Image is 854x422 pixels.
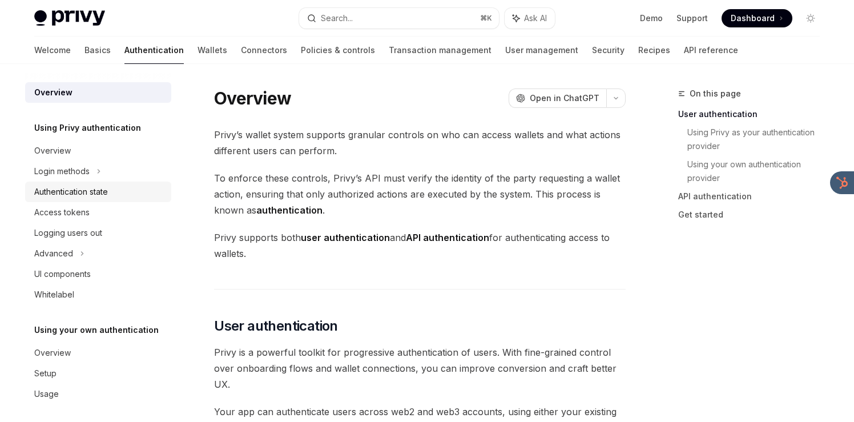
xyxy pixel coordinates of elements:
button: Open in ChatGPT [509,89,606,108]
span: ⌘ K [480,14,492,23]
span: Open in ChatGPT [530,93,599,104]
div: Search... [321,11,353,25]
div: Authentication state [34,185,108,199]
a: Overview [25,343,171,363]
a: Connectors [241,37,287,64]
div: Login methods [34,164,90,178]
a: Demo [640,13,663,24]
a: User authentication [678,105,829,123]
a: UI components [25,264,171,284]
a: Authentication [124,37,184,64]
a: Using your own authentication provider [687,155,829,187]
span: Dashboard [731,13,775,24]
span: Ask AI [524,13,547,24]
a: Security [592,37,625,64]
a: Dashboard [722,9,792,27]
a: Welcome [34,37,71,64]
div: Overview [34,346,71,360]
a: Using Privy as your authentication provider [687,123,829,155]
div: Logging users out [34,226,102,240]
a: Wallets [198,37,227,64]
span: Privy’s wallet system supports granular controls on who can access wallets and what actions diffe... [214,127,626,159]
a: API authentication [678,187,829,206]
strong: API authentication [406,232,489,243]
strong: authentication [256,204,323,216]
a: Overview [25,82,171,103]
span: To enforce these controls, Privy’s API must verify the identity of the party requesting a wallet ... [214,170,626,218]
a: Support [676,13,708,24]
a: Get started [678,206,829,224]
div: Access tokens [34,206,90,219]
a: Whitelabel [25,284,171,305]
div: UI components [34,267,91,281]
div: Whitelabel [34,288,74,302]
span: Privy supports both and for authenticating access to wallets. [214,230,626,262]
a: Overview [25,140,171,161]
a: Authentication state [25,182,171,202]
a: Basics [84,37,111,64]
button: Toggle dark mode [801,9,820,27]
button: Ask AI [505,8,555,29]
span: Privy is a powerful toolkit for progressive authentication of users. With fine-grained control ov... [214,344,626,392]
div: Usage [34,387,59,401]
h5: Using Privy authentication [34,121,141,135]
a: Transaction management [389,37,492,64]
div: Setup [34,367,57,380]
button: Search...⌘K [299,8,499,29]
a: Setup [25,363,171,384]
div: Overview [34,144,71,158]
h1: Overview [214,88,291,108]
a: Policies & controls [301,37,375,64]
a: API reference [684,37,738,64]
a: User management [505,37,578,64]
a: Usage [25,384,171,404]
span: On this page [690,87,741,101]
div: Overview [34,86,72,99]
img: light logo [34,10,105,26]
a: Logging users out [25,223,171,243]
a: Access tokens [25,202,171,223]
a: Recipes [638,37,670,64]
div: Advanced [34,247,73,260]
span: User authentication [214,317,338,335]
strong: user authentication [301,232,390,243]
h5: Using your own authentication [34,323,159,337]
